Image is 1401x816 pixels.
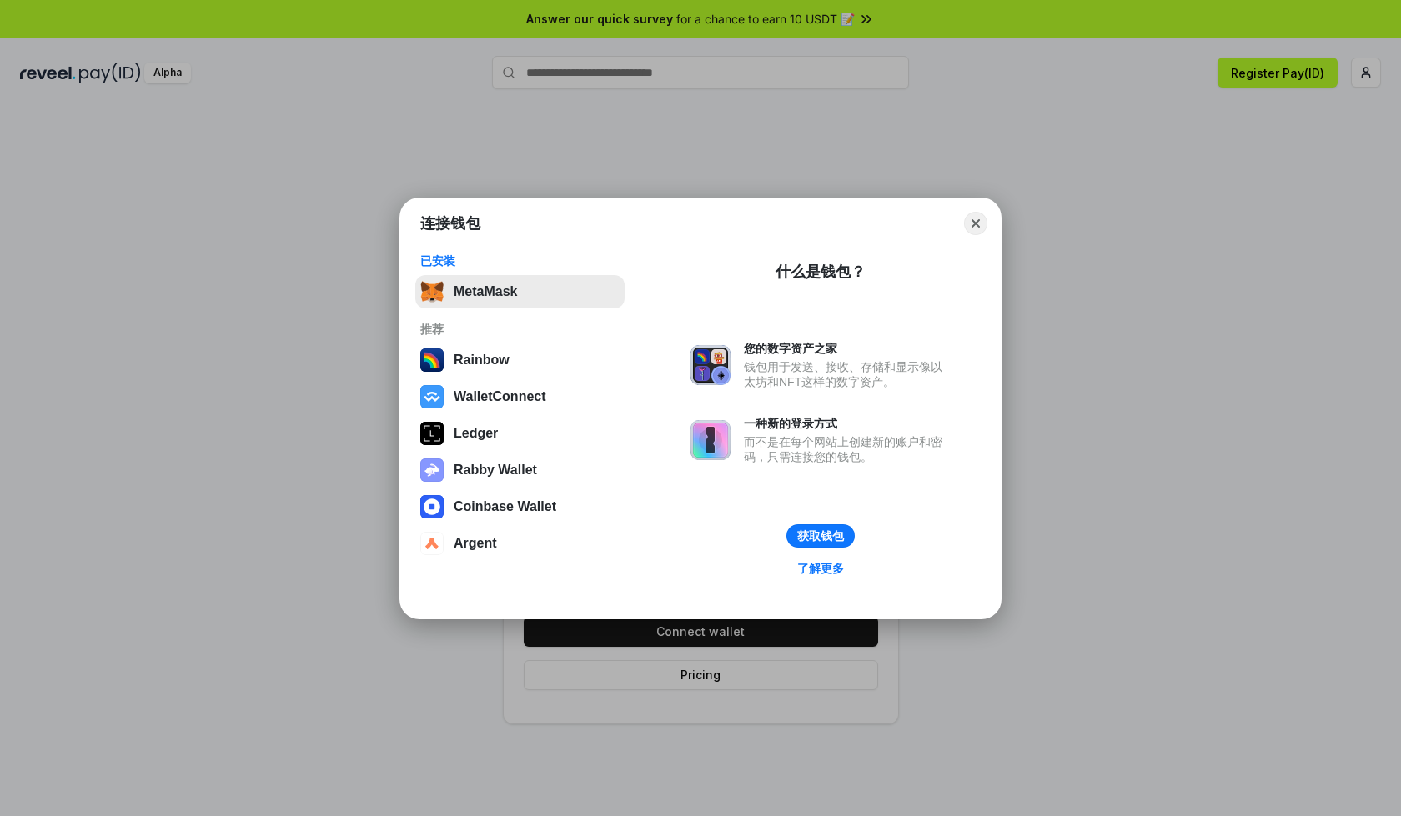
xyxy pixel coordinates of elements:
[776,262,866,282] div: 什么是钱包？
[415,490,625,523] button: Coinbase Wallet
[454,389,546,404] div: WalletConnect
[420,495,444,518] img: svg+xml,%3Csvg%20width%3D%2228%22%20height%3D%2228%22%20viewBox%3D%220%200%2028%2028%22%20fill%3D...
[420,422,444,445] img: svg+xml,%3Csvg%20xmlns%3D%22http%3A%2F%2Fwww.w3.org%2F2000%2Fsvg%22%20width%3D%2228%22%20height%3...
[415,343,625,377] button: Rainbow
[420,532,444,555] img: svg+xml,%3Csvg%20width%3D%2228%22%20height%3D%2228%22%20viewBox%3D%220%200%2028%2028%22%20fill%3D...
[415,527,625,560] button: Argent
[420,213,480,233] h1: 连接钱包
[454,284,517,299] div: MetaMask
[690,345,731,385] img: svg+xml,%3Csvg%20xmlns%3D%22http%3A%2F%2Fwww.w3.org%2F2000%2Fsvg%22%20fill%3D%22none%22%20viewBox...
[797,561,844,576] div: 了解更多
[454,499,556,514] div: Coinbase Wallet
[420,280,444,303] img: svg+xml,%3Csvg%20fill%3D%22none%22%20height%3D%2233%22%20viewBox%3D%220%200%2035%2033%22%20width%...
[797,528,844,543] div: 获取钱包
[454,463,537,478] div: Rabby Wallet
[964,212,987,235] button: Close
[744,341,951,356] div: 您的数字资产之家
[420,348,444,372] img: svg+xml,%3Csvg%20width%3D%22120%22%20height%3D%22120%22%20viewBox%3D%220%200%20120%20120%22%20fil...
[420,458,444,482] img: svg+xml,%3Csvg%20xmlns%3D%22http%3A%2F%2Fwww.w3.org%2F2000%2Fsvg%22%20fill%3D%22none%22%20viewBox...
[415,380,625,413] button: WalletConnect
[415,275,625,308] button: MetaMask
[415,417,625,450] button: Ledger
[420,253,620,268] div: 已安装
[420,385,444,408] img: svg+xml,%3Csvg%20width%3D%2228%22%20height%3D%2228%22%20viewBox%3D%220%200%2028%2028%22%20fill%3D...
[690,420,731,460] img: svg+xml,%3Csvg%20xmlns%3D%22http%3A%2F%2Fwww.w3.org%2F2000%2Fsvg%22%20fill%3D%22none%22%20viewBox...
[454,536,497,551] div: Argent
[420,322,620,337] div: 推荐
[454,426,498,441] div: Ledger
[415,453,625,487] button: Rabby Wallet
[744,434,951,464] div: 而不是在每个网站上创建新的账户和密码，只需连接您的钱包。
[454,353,510,368] div: Rainbow
[786,524,855,548] button: 获取钱包
[787,558,854,579] a: 了解更多
[744,416,951,431] div: 一种新的登录方式
[744,359,951,389] div: 钱包用于发送、接收、存储和显示像以太坊和NFT这样的数字资产。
